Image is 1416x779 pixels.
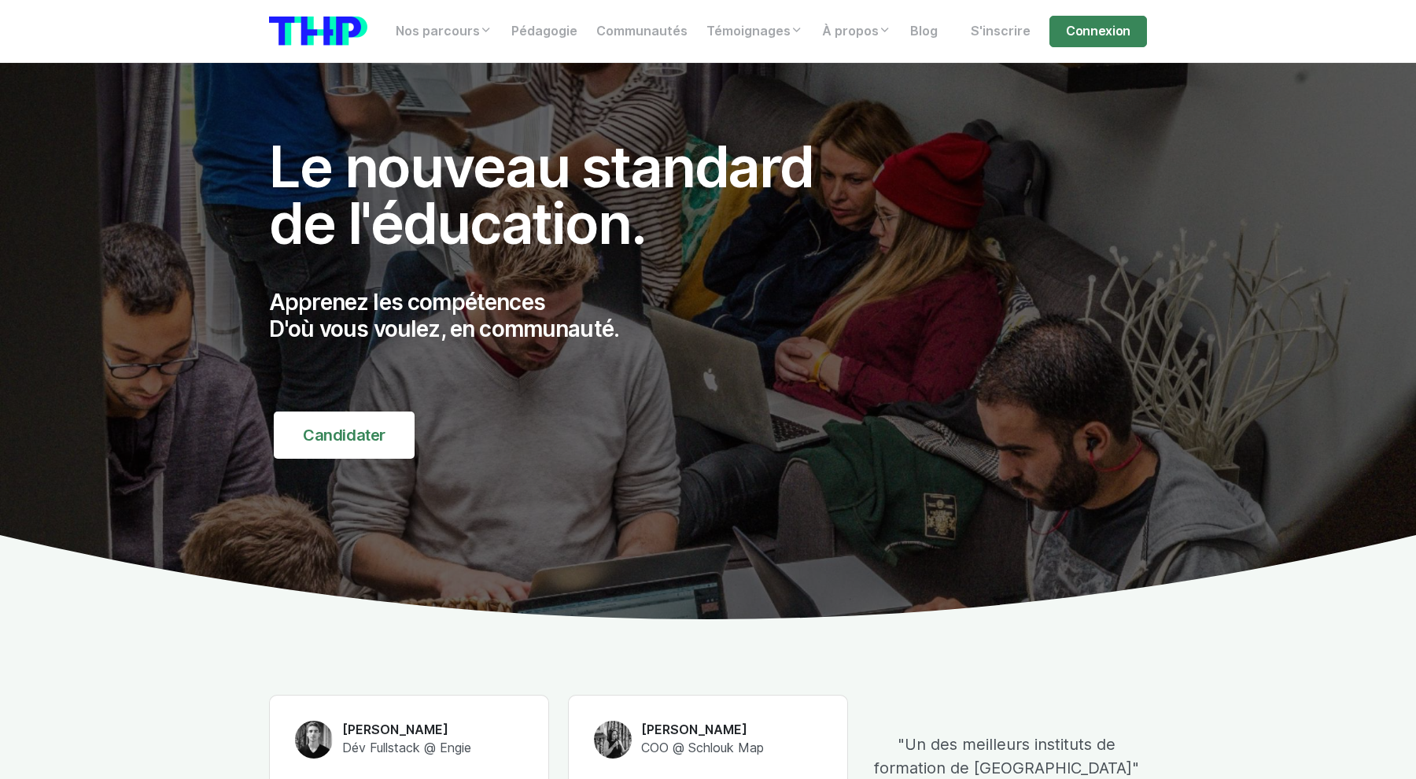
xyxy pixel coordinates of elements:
[342,740,471,755] span: Dév Fullstack @ Engie
[594,721,632,759] img: Melisande
[961,16,1040,47] a: S'inscrire
[1049,16,1147,47] a: Connexion
[342,722,471,739] h6: [PERSON_NAME]
[269,138,848,252] h1: Le nouveau standard de l'éducation.
[386,16,502,47] a: Nos parcours
[587,16,697,47] a: Communautés
[295,721,333,759] img: Titouan
[274,412,415,459] a: Candidater
[641,722,764,739] h6: [PERSON_NAME]
[641,740,764,755] span: COO @ Schlouk Map
[813,16,901,47] a: À propos
[901,16,947,47] a: Blog
[269,17,367,46] img: logo
[697,16,813,47] a: Témoignages
[269,290,848,342] p: Apprenez les compétences D'où vous voulez, en communauté.
[502,16,587,47] a: Pédagogie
